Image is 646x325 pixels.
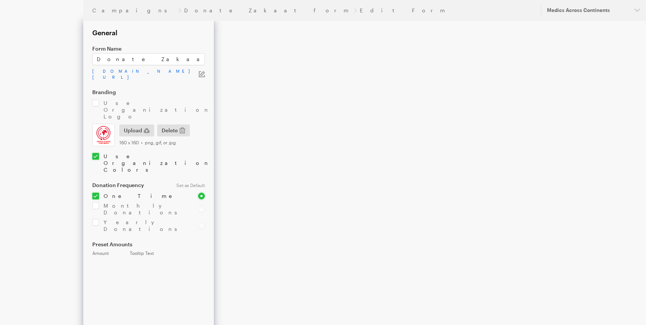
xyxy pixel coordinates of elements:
button: Upload [119,124,154,136]
label: Tooltip Text [130,250,205,256]
button: Medics Across Continents [541,3,646,18]
a: Campaigns [92,7,175,13]
label: Use Organization Logo [99,100,205,120]
label: Donation Frequency [92,182,167,188]
div: Medics Across Continents [547,7,628,13]
a: Donate Zakaat form [184,7,351,13]
label: Use Organization Colors [99,153,205,173]
div: 160 x 160 • png, gif, or jpg [119,139,205,145]
span: Upload [124,126,142,135]
div: Set as Default [172,182,209,188]
label: Preset Amounts [92,241,205,247]
button: Delete [157,124,190,136]
span: Delete [162,126,178,135]
a: [DOMAIN_NAME][URL] [92,68,199,80]
label: Branding [92,89,205,95]
label: Amount [92,250,130,256]
label: Form Name [92,46,205,52]
h2: General [92,28,205,37]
